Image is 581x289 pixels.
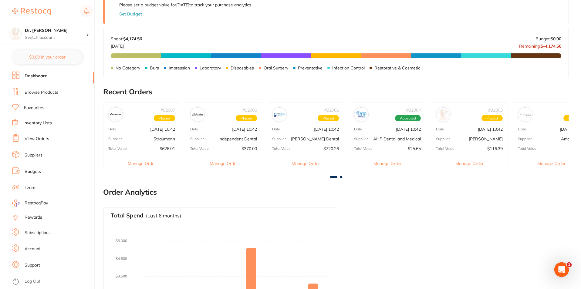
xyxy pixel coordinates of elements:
[12,8,51,15] img: Restocq Logo
[12,50,82,64] button: $0.00 in your order
[264,66,288,70] p: Oral Surgery
[232,127,257,132] p: [DATE] 10:42
[12,200,19,207] img: RestocqPay
[200,66,221,70] p: Laboratory
[318,115,339,122] span: Placed
[519,109,531,120] img: Amalgadent
[150,66,159,70] p: Burs
[356,109,367,120] img: AHP Dental and Medical
[354,137,368,141] p: Supplier
[242,146,257,151] p: $370.00
[436,137,450,141] p: Supplier
[374,66,420,70] p: Restorative & Cosmetic
[395,115,421,122] span: Accepted
[242,108,257,113] p: # 92006
[274,109,285,120] img: Erskine Dental
[332,66,365,70] p: Infection Control
[488,108,503,113] p: # 92003
[487,146,503,151] p: $116.39
[103,156,180,171] button: Manage Order
[12,200,48,207] a: RestocqPay
[190,127,198,131] p: Date
[103,188,569,197] h2: Order Analytics
[25,200,48,206] span: RestocqPay
[323,146,339,151] p: $720.26
[354,146,373,151] p: Total Value
[154,136,175,141] p: Straumann
[111,41,142,49] p: [DATE]
[154,115,175,122] span: Placed
[190,146,209,151] p: Total Value
[150,127,175,132] p: [DATE] 10:42
[25,278,40,284] a: Log Out
[436,127,444,131] p: Date
[192,109,203,120] img: Independent Dental
[160,146,175,151] p: $626.01
[25,246,41,252] a: Account
[551,36,561,42] strong: $0.00
[324,108,339,113] p: # 92005
[169,66,190,70] p: Impression
[437,109,449,120] img: Adam Dental
[25,262,40,268] a: Support
[25,73,48,79] a: Dashboard
[478,127,503,132] p: [DATE] 10:42
[567,262,572,267] span: 1
[408,146,421,151] p: $25.65
[541,43,561,49] strong: $-4,174.56
[24,105,44,111] a: Favourites
[396,127,421,132] p: [DATE] 10:42
[354,127,362,131] p: Date
[110,109,121,120] img: Straumann
[108,146,127,151] p: Total Value
[108,137,122,141] p: Supplier
[272,127,280,131] p: Date
[146,213,181,218] p: (Last 6 months)
[267,156,344,171] button: Manage Order
[272,137,286,141] p: Supplier
[406,108,421,113] p: # 92004
[218,136,257,141] p: Independent Dental
[25,230,51,236] a: Subscriptions
[25,89,58,96] a: Browse Products
[272,146,291,151] p: Total Value
[431,156,508,171] button: Manage Order
[518,146,536,151] p: Total Value
[231,66,254,70] p: Disposables
[108,127,117,131] p: Date
[25,152,42,158] a: Suppliers
[25,28,86,34] h4: Dr. Kim Carr
[25,185,35,191] a: Team
[185,156,262,171] button: Manage Order
[373,136,421,141] p: AHP Dental and Medical
[236,115,257,122] span: Placed
[123,36,142,42] strong: $4,174.56
[554,262,569,277] iframe: Intercom live chat
[519,41,561,49] p: Remaining:
[25,136,49,142] a: View Orders
[25,214,42,220] a: Rewards
[119,2,252,7] p: Please set a budget value for [DATE] to track your purchase analytics.
[298,66,323,70] p: Preventative
[23,120,52,126] a: Inventory Lists
[119,12,142,16] button: Set Budget
[103,88,569,96] h2: Recent Orders
[481,115,503,122] span: Placed
[518,137,532,141] p: Supplier
[160,108,175,113] p: # 92007
[111,36,142,41] p: Spent:
[190,137,204,141] p: Supplier
[291,136,339,141] p: [PERSON_NAME] Dental
[349,156,426,171] button: Manage Order
[12,277,93,287] button: Log Out
[9,28,22,40] img: Dr. Kim Carr
[25,169,41,175] a: Budgets
[25,35,86,41] p: Switch account
[111,212,144,219] h3: Total Spend
[12,5,51,18] a: Restocq Logo
[518,127,526,131] p: Date
[116,66,140,70] p: No Category
[436,146,454,151] p: Total Value
[535,36,561,41] p: Budget:
[469,136,503,141] p: [PERSON_NAME]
